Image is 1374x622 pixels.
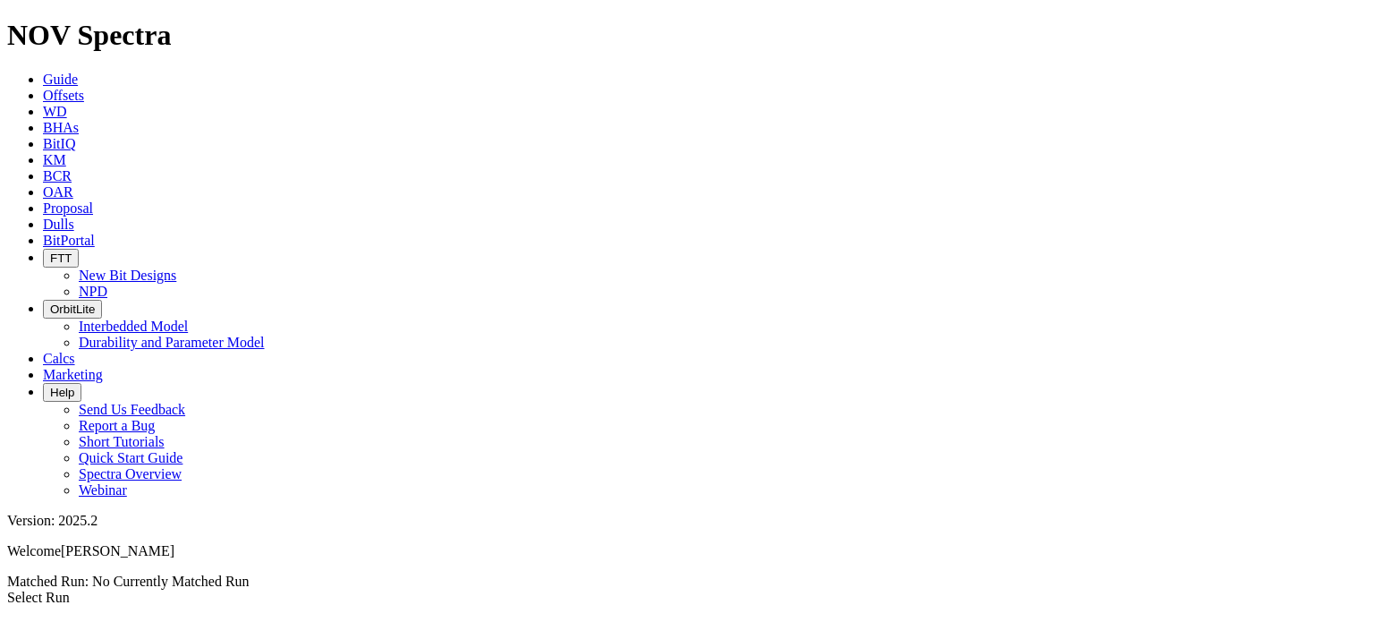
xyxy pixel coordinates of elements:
[79,482,127,498] a: Webinar
[43,152,66,167] a: KM
[79,450,182,465] a: Quick Start Guide
[79,466,182,481] a: Spectra Overview
[79,402,185,417] a: Send Us Feedback
[43,300,102,319] button: OrbitLite
[43,367,103,382] a: Marketing
[50,386,74,399] span: Help
[43,120,79,135] a: BHAs
[43,351,75,366] a: Calcs
[61,543,174,558] span: [PERSON_NAME]
[50,302,95,316] span: OrbitLite
[43,249,79,268] button: FTT
[43,88,84,103] a: Offsets
[43,233,95,248] a: BitPortal
[43,136,75,151] a: BitIQ
[79,284,107,299] a: NPD
[79,335,265,350] a: Durability and Parameter Model
[79,268,176,283] a: New Bit Designs
[7,590,70,605] a: Select Run
[79,418,155,433] a: Report a Bug
[92,574,250,589] span: No Currently Matched Run
[43,168,72,183] a: BCR
[79,319,188,334] a: Interbedded Model
[7,543,1367,559] p: Welcome
[43,104,67,119] a: WD
[43,184,73,200] a: OAR
[50,251,72,265] span: FTT
[43,383,81,402] button: Help
[7,574,89,589] span: Matched Run:
[43,217,74,232] a: Dulls
[79,434,165,449] a: Short Tutorials
[43,72,78,87] a: Guide
[7,19,1367,52] h1: NOV Spectra
[7,513,1367,529] div: Version: 2025.2
[43,200,93,216] a: Proposal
